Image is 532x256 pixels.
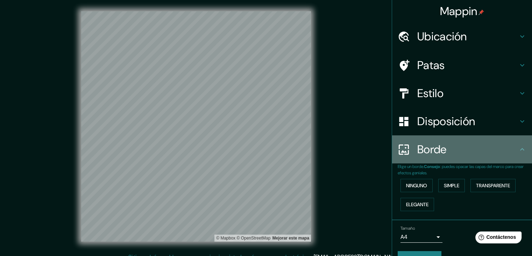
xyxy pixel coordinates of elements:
[392,107,532,135] div: Disposición
[400,198,434,211] button: Elegante
[424,164,440,169] font: Consejo
[392,22,532,50] div: Ubicación
[392,135,532,163] div: Borde
[478,9,484,15] img: pin-icon.png
[398,164,524,176] font: : puedes opacar las capas del marco para crear efectos geniales.
[81,11,311,242] canvas: Mapa
[392,51,532,79] div: Patas
[417,58,445,73] font: Patas
[236,236,270,241] a: Mapa de OpenStreet
[272,236,309,241] a: Map feedback
[440,4,477,19] font: Mappin
[398,164,424,169] font: Elige un borde.
[216,236,235,241] a: Mapbox
[236,236,270,241] font: © OpenStreetMap
[272,236,309,241] font: Mejorar este mapa
[417,142,447,157] font: Borde
[392,79,532,107] div: Estilo
[417,29,467,44] font: Ubicación
[406,201,428,208] font: Elegante
[470,179,516,192] button: Transparente
[417,86,444,101] font: Estilo
[216,236,235,241] font: © Mapbox
[476,182,510,189] font: Transparente
[400,231,442,243] div: A4
[444,182,459,189] font: Simple
[406,182,427,189] font: Ninguno
[400,179,433,192] button: Ninguno
[438,179,465,192] button: Simple
[417,114,475,129] font: Disposición
[470,229,524,248] iframe: Lanzador de widgets de ayuda
[400,225,415,231] font: Tamaño
[400,233,407,241] font: A4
